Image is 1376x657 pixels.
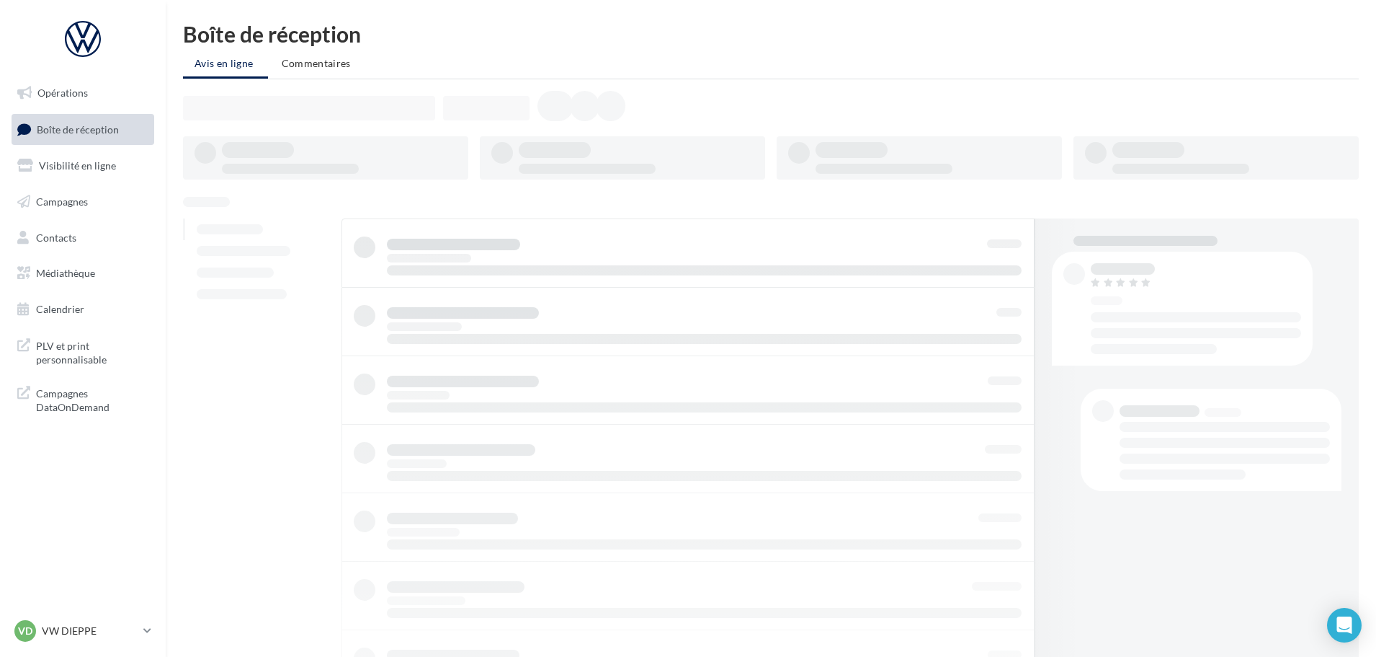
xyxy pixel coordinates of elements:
a: Médiathèque [9,258,157,288]
span: Boîte de réception [37,123,119,135]
a: VD VW DIEPPE [12,617,154,645]
a: Visibilité en ligne [9,151,157,181]
span: Médiathèque [36,267,95,279]
a: PLV et print personnalisable [9,330,157,373]
span: Campagnes [36,195,88,208]
div: Open Intercom Messenger [1327,608,1362,643]
a: Calendrier [9,294,157,325]
a: Contacts [9,223,157,253]
a: Campagnes [9,187,157,217]
div: Boîte de réception [183,23,1359,45]
span: Campagnes DataOnDemand [36,384,148,415]
span: PLV et print personnalisable [36,336,148,367]
a: Boîte de réception [9,114,157,145]
span: Visibilité en ligne [39,159,116,172]
p: VW DIEPPE [42,624,138,638]
a: Campagnes DataOnDemand [9,378,157,420]
span: Commentaires [282,57,351,69]
span: VD [18,624,32,638]
span: Contacts [36,231,76,243]
a: Opérations [9,78,157,108]
span: Calendrier [36,303,84,315]
span: Opérations [37,87,88,99]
